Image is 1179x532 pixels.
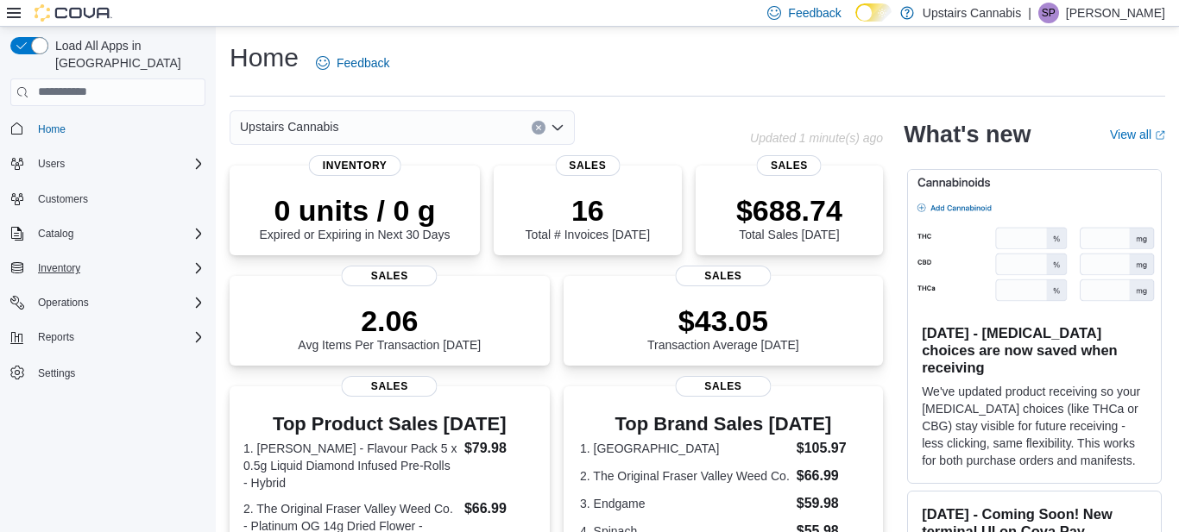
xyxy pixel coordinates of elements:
div: Expired or Expiring in Next 30 Days [260,193,451,241]
button: Clear input [532,121,545,135]
a: Customers [31,189,95,210]
dd: $79.98 [464,438,536,459]
span: Feedback [788,4,841,22]
span: Customers [31,188,205,210]
img: Cova [35,4,112,22]
div: Total Sales [DATE] [736,193,842,241]
div: Transaction Average [DATE] [647,304,799,352]
span: Inventory [38,261,80,275]
span: Sales [675,266,771,286]
span: Home [31,118,205,140]
input: Dark Mode [855,3,892,22]
span: Catalog [31,223,205,244]
span: Users [31,153,205,174]
dd: $105.97 [797,438,867,459]
dd: $66.99 [797,466,867,486]
span: Upstairs Cannabis [240,116,338,137]
button: Operations [3,291,212,315]
span: Reports [31,327,205,347]
span: Catalog [38,227,73,241]
p: 2.06 [298,304,481,338]
p: 0 units / 0 g [260,193,451,228]
button: Settings [3,360,212,385]
button: Users [31,153,72,174]
dd: $59.98 [797,493,867,514]
button: Home [3,116,212,141]
a: Home [31,119,73,140]
p: $688.74 [736,193,842,228]
span: Inventory [31,258,205,279]
span: Load All Apps in [GEOGRAPHIC_DATA] [48,37,205,72]
p: $43.05 [647,304,799,338]
dt: 3. Endgame [580,495,790,512]
button: Reports [3,325,212,349]
svg: External link [1155,130,1165,141]
button: Catalog [3,222,212,246]
button: Operations [31,292,96,313]
button: Inventory [31,258,87,279]
span: Sales [757,155,822,176]
button: Reports [31,327,81,347]
span: Customers [38,192,88,206]
h3: Top Brand Sales [DATE] [580,414,867,435]
div: Avg Items Per Transaction [DATE] [298,304,481,352]
dd: $66.99 [464,498,536,519]
button: Users [3,152,212,176]
span: Inventory [309,155,401,176]
h3: Top Product Sales [DATE] [243,414,536,435]
button: Inventory [3,256,212,280]
p: [PERSON_NAME] [1066,3,1165,23]
span: Users [38,157,65,171]
p: Updated 1 minute(s) ago [750,131,883,145]
span: Sales [342,376,438,397]
h3: [DATE] - [MEDICAL_DATA] choices are now saved when receiving [922,324,1147,376]
div: Total # Invoices [DATE] [526,193,650,241]
button: Catalog [31,223,80,244]
span: Sales [342,266,438,286]
p: Upstairs Cannabis [923,3,1021,23]
span: Home [38,122,66,136]
button: Open list of options [551,121,564,135]
h2: What's new [904,121,1031,148]
p: | [1028,3,1031,23]
h1: Home [230,41,299,75]
span: SP [1042,3,1056,23]
span: Feedback [337,54,389,72]
span: Settings [31,361,205,383]
span: Sales [675,376,771,397]
nav: Complex example [10,110,205,430]
div: Sean Paradis [1038,3,1059,23]
a: View allExternal link [1110,128,1165,141]
span: Reports [38,330,74,344]
p: We've updated product receiving so your [MEDICAL_DATA] choices (like THCa or CBG) stay visible fo... [922,383,1147,469]
span: Operations [38,296,89,310]
dt: 1. [PERSON_NAME] - Flavour Pack 5 x 0.5g Liquid Diamond Infused Pre-Rolls - Hybrid [243,440,457,491]
dt: 1. [GEOGRAPHIC_DATA] [580,440,790,457]
span: Sales [555,155,620,176]
a: Feedback [309,46,396,80]
span: Settings [38,366,75,380]
button: Customers [3,186,212,211]
p: 16 [526,193,650,228]
dt: 2. The Original Fraser Valley Weed Co. [580,467,790,485]
a: Settings [31,363,82,384]
span: Operations [31,292,205,313]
